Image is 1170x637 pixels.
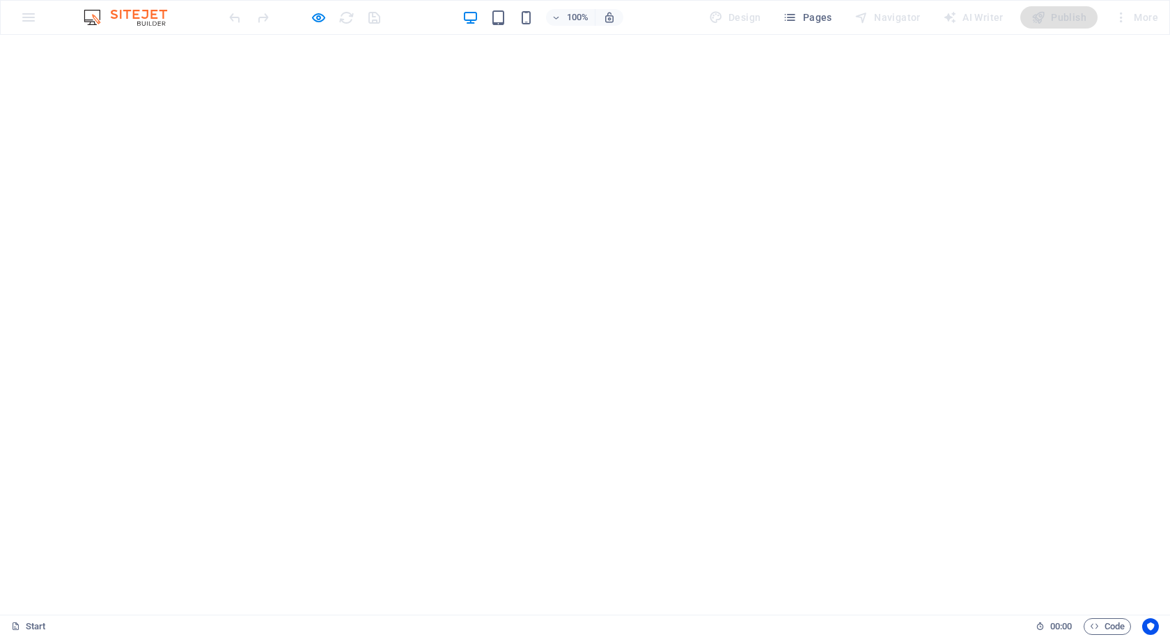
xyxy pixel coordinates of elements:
span: : [1060,621,1062,631]
span: 00 00 [1050,618,1072,635]
img: Editor Logo [80,9,185,26]
button: Code [1084,618,1131,635]
span: Code [1090,618,1125,635]
div: Design (Ctrl+Alt+Y) [703,6,767,29]
h6: 100% [567,9,589,26]
button: Usercentrics [1142,618,1159,635]
button: Pages [777,6,837,29]
span: Pages [783,10,832,24]
h6: Session time [1036,618,1072,635]
i: On resize automatically adjust zoom level to fit chosen device. [603,11,616,24]
a: Click to cancel selection. Double-click to open Pages [11,618,46,635]
button: 100% [546,9,595,26]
